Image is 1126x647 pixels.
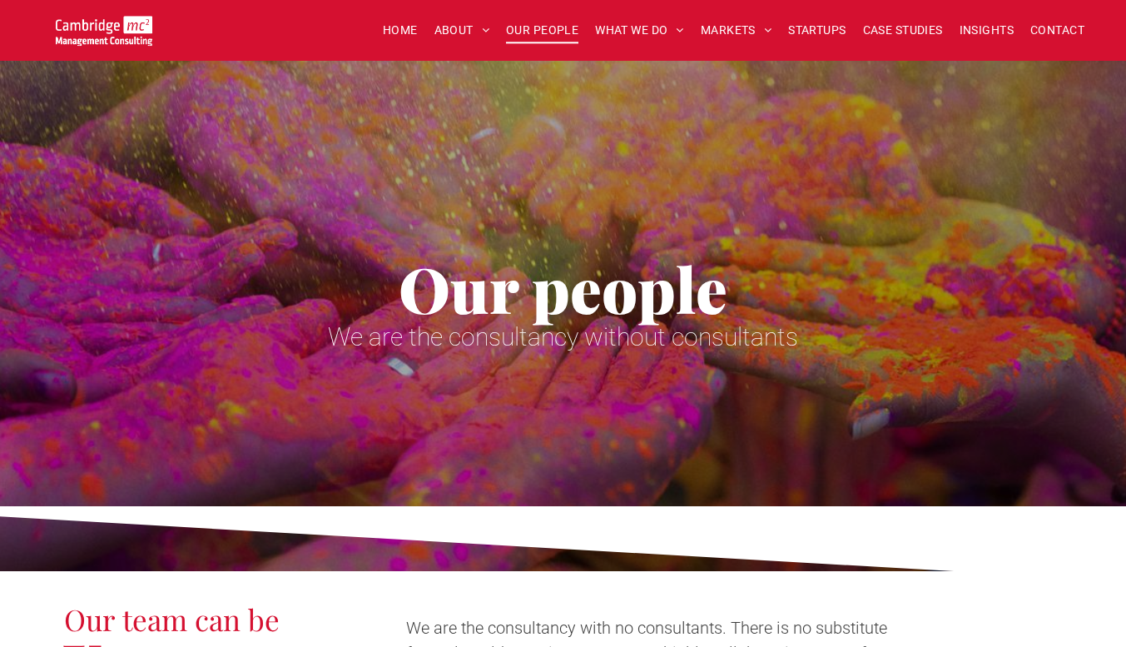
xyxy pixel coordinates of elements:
[56,16,152,46] img: Go to Homepage
[426,17,499,43] a: ABOUT
[328,322,798,351] span: We are the consultancy without consultants
[399,246,727,330] span: Our people
[692,17,780,43] a: MARKETS
[1022,17,1093,43] a: CONTACT
[780,17,854,43] a: STARTUPS
[951,17,1022,43] a: INSIGHTS
[855,17,951,43] a: CASE STUDIES
[64,600,280,639] span: Our team can be
[498,17,587,43] a: OUR PEOPLE
[587,17,692,43] a: WHAT WE DO
[375,17,426,43] a: HOME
